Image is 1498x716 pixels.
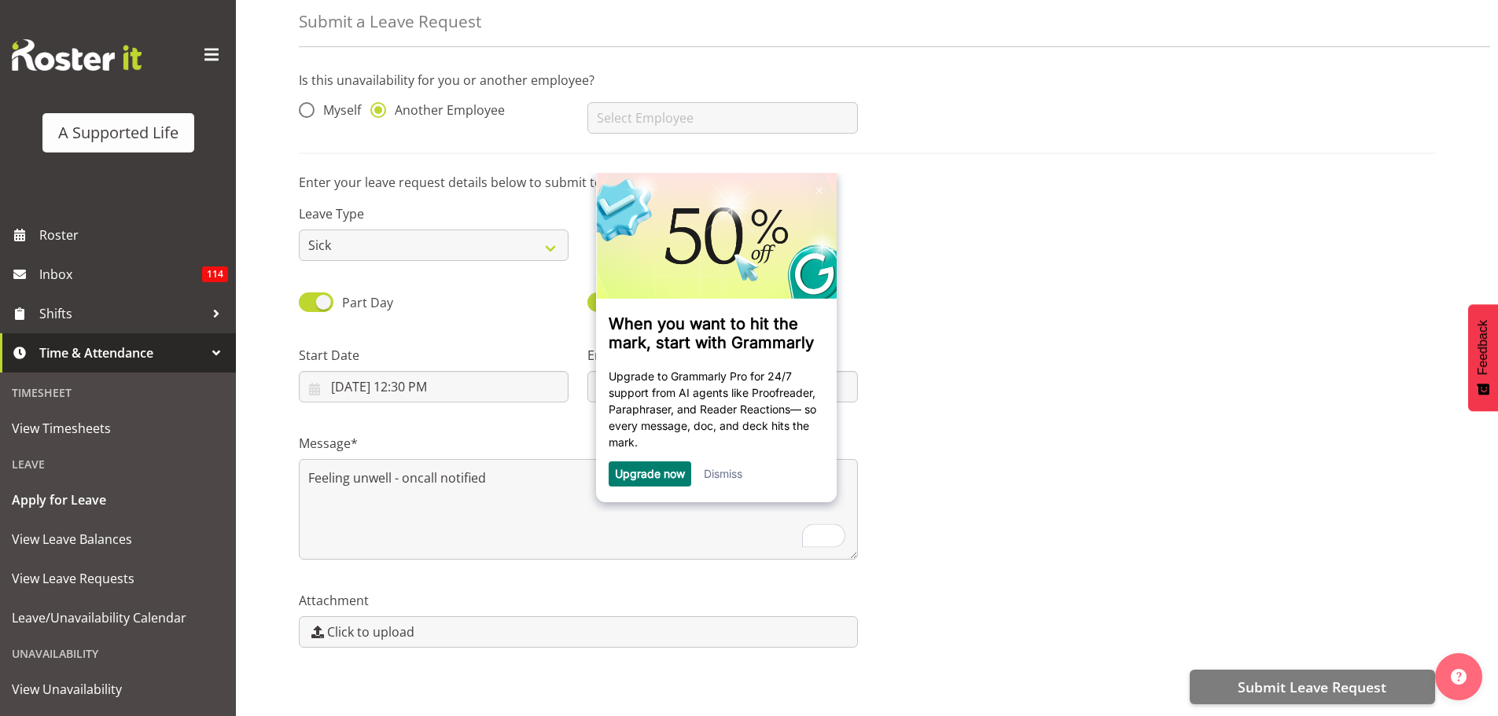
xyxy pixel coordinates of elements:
[39,223,228,247] span: Roster
[39,302,204,325] span: Shifts
[4,598,232,637] a: Leave/Unavailability Calendar
[299,434,858,453] label: Message*
[587,102,857,134] input: Select Employee
[4,559,232,598] a: View Leave Requests
[1451,669,1467,685] img: help-xxl-2.png
[4,376,232,409] div: Timesheet
[12,567,224,590] span: View Leave Requests
[21,195,237,277] p: Upgrade to Grammarly Pro for 24/7 support from AI agents like Proofreader, Paraphraser, and Reade...
[1476,320,1490,375] span: Feedback
[4,670,232,709] a: View Unavailability
[299,591,858,610] label: Attachment
[4,448,232,480] div: Leave
[342,294,393,311] span: Part Day
[58,121,179,145] div: A Supported Life
[299,459,858,560] textarea: To enrich screen reader interactions, please activate Accessibility in Grammarly extension settings
[299,13,481,31] h4: Submit a Leave Request
[12,39,142,71] img: Rosterit website logo
[299,173,1435,192] p: Enter your leave request details below to submit to your manager
[4,637,232,670] div: Unavailability
[299,71,1435,90] p: Is this unavailability for you or another employee?
[1468,304,1498,411] button: Feedback - Show survey
[1238,677,1386,697] span: Submit Leave Request
[315,102,361,118] span: Myself
[299,204,569,223] label: Leave Type
[327,622,414,641] span: Click to upload
[299,371,569,402] input: Click to select...
[4,409,232,448] a: View Timesheets
[21,141,237,179] h3: When you want to hit the mark, start with Grammarly
[39,263,202,286] span: Inbox
[202,266,228,282] span: 114
[299,346,569,365] label: Start Date
[12,417,224,440] span: View Timesheets
[39,341,204,365] span: Time & Attendance
[4,480,232,520] a: Apply for Leave
[116,294,155,307] a: Dismiss
[12,488,224,512] span: Apply for Leave
[12,606,224,630] span: Leave/Unavailability Calendar
[1190,670,1435,704] button: Submit Leave Request
[28,294,98,307] a: Upgrade now
[12,677,224,701] span: View Unavailability
[229,14,235,21] img: close_x_white.png
[12,527,224,551] span: View Leave Balances
[386,102,505,118] span: Another Employee
[4,520,232,559] a: View Leave Balances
